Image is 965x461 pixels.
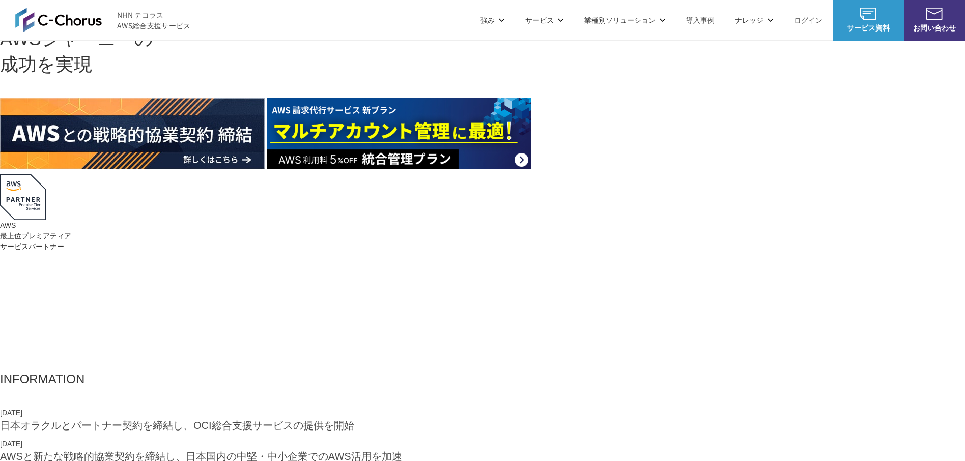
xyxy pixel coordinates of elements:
span: お問い合わせ [904,22,965,33]
img: AWS請求代行サービス 統合管理プラン [267,98,531,169]
img: AWS総合支援サービス C-Chorus サービス資料 [860,8,876,20]
a: 導入事例 [686,15,715,25]
a: AWS総合支援サービス C-Chorus NHN テコラスAWS総合支援サービス [15,8,191,32]
a: ログイン [794,15,822,25]
p: サービス [525,15,564,25]
p: 強み [480,15,505,25]
span: サービス資料 [833,22,904,33]
img: お問い合わせ [926,8,943,20]
img: AWS総合支援サービス C-Chorus [15,8,102,32]
span: NHN テコラス AWS総合支援サービス [117,10,191,31]
p: 業種別ソリューション [584,15,666,25]
p: ナレッジ [735,15,774,25]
